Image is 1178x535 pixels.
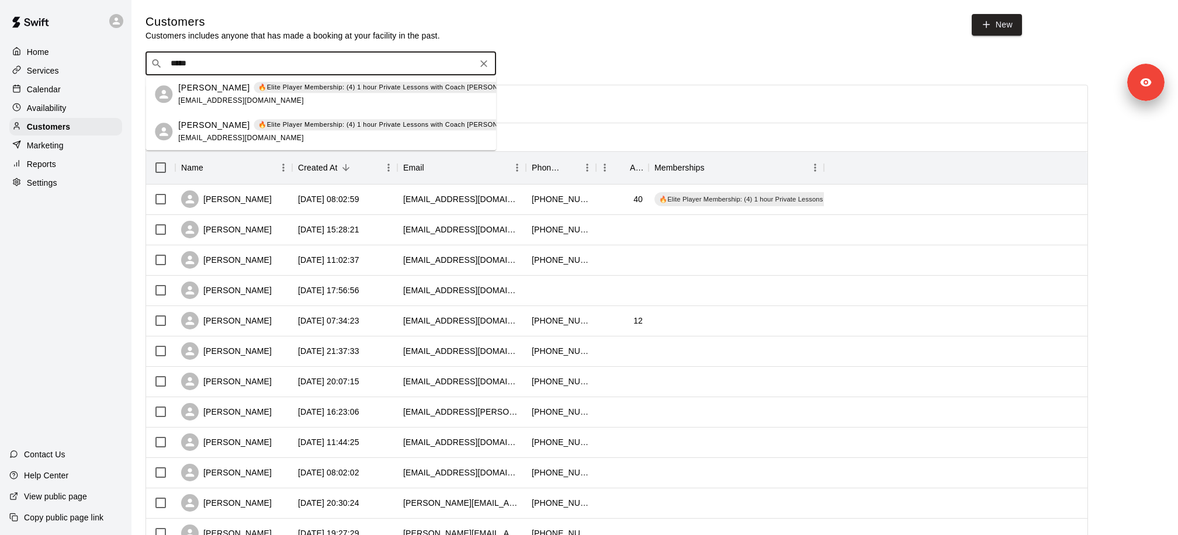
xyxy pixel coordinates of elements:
[258,82,567,92] p: 🔥Elite Player Membership: (4) 1 hour Private Lessons with Coach [PERSON_NAME] – $200/month
[181,312,272,329] div: [PERSON_NAME]
[298,467,359,478] div: 2025-09-10 08:02:02
[403,406,520,418] div: mrr.riordan@gmail.com
[403,254,520,266] div: lenissaadumlao@gmail.com
[403,284,520,296] div: genorabyrdgibbs@yahoo.com
[596,151,649,184] div: Age
[532,224,590,235] div: +12192013906
[403,436,520,448] div: katiemalvarez@gmail.com
[181,151,203,184] div: Name
[27,158,56,170] p: Reports
[532,254,590,266] div: +15103220270
[292,151,397,184] div: Created At
[145,14,440,30] h5: Customers
[203,159,220,176] button: Sort
[9,99,122,117] div: Availability
[298,497,359,509] div: 2025-09-09 20:30:24
[298,376,359,387] div: 2025-09-10 20:07:15
[181,403,272,421] div: [PERSON_NAME]
[298,436,359,448] div: 2025-09-10 11:44:25
[24,512,103,523] p: Copy public page link
[403,224,520,235] div: jjd1979@hotmail.com
[633,193,643,205] div: 40
[275,159,292,176] button: Menu
[596,159,614,176] button: Menu
[181,494,272,512] div: [PERSON_NAME]
[403,497,520,509] div: melissa.c.bartholomew@gmail.com
[27,177,57,189] p: Settings
[175,151,292,184] div: Name
[380,159,397,176] button: Menu
[403,315,520,326] div: klsmoot4@icloud.com
[178,119,250,131] p: [PERSON_NAME]
[178,134,304,142] span: [EMAIL_ADDRESS][DOMAIN_NAME]
[614,159,630,176] button: Sort
[562,159,578,176] button: Sort
[181,221,272,238] div: [PERSON_NAME]
[298,406,359,418] div: 2025-09-10 16:23:06
[532,376,590,387] div: +15107344514
[9,62,122,79] a: Services
[532,193,590,205] div: +15107766175
[178,96,304,105] span: [EMAIL_ADDRESS][DOMAIN_NAME]
[298,284,359,296] div: 2025-09-11 17:56:56
[27,65,59,77] p: Services
[9,174,122,192] a: Settings
[258,120,567,130] p: 🔥Elite Player Membership: (4) 1 hour Private Lessons with Coach [PERSON_NAME] – $200/month
[9,137,122,154] a: Marketing
[403,151,424,184] div: Email
[403,345,520,357] div: mariaangelesarce4@gmail.com
[476,55,492,72] button: Clear
[338,159,354,176] button: Sort
[532,467,590,478] div: +16315042686
[145,52,496,75] div: Search customers by name or email
[508,159,526,176] button: Menu
[24,449,65,460] p: Contact Us
[532,345,590,357] div: +15109801626
[972,14,1022,36] a: New
[654,194,962,204] span: 🔥Elite Player Membership: (4) 1 hour Private Lessons with Coach [PERSON_NAME] – $200/month
[9,155,122,173] a: Reports
[27,46,49,58] p: Home
[532,497,590,509] div: +16507636936
[654,151,705,184] div: Memberships
[27,102,67,114] p: Availability
[181,464,272,481] div: [PERSON_NAME]
[532,151,562,184] div: Phone Number
[298,224,359,235] div: 2025-09-15 15:28:21
[155,123,172,140] div: Alessandra Orozco
[181,190,272,208] div: [PERSON_NAME]
[298,254,359,266] div: 2025-09-13 11:02:37
[181,342,272,360] div: [PERSON_NAME]
[397,151,526,184] div: Email
[298,193,359,205] div: 2025-09-16 08:02:59
[578,159,596,176] button: Menu
[633,315,643,326] div: 12
[403,467,520,478] div: ninits2011@gmail.com
[403,193,520,205] div: claytonwilliams2540@gmail.com
[27,140,64,151] p: Marketing
[145,30,440,41] p: Customers includes anyone that has made a booking at your facility in the past.
[526,151,596,184] div: Phone Number
[532,436,590,448] div: +17074896310
[181,433,272,451] div: [PERSON_NAME]
[298,345,359,357] div: 2025-09-10 21:37:33
[27,84,61,95] p: Calendar
[181,251,272,269] div: [PERSON_NAME]
[24,470,68,481] p: Help Center
[181,373,272,390] div: [PERSON_NAME]
[649,151,824,184] div: Memberships
[424,159,441,176] button: Sort
[654,192,962,206] div: 🔥Elite Player Membership: (4) 1 hour Private Lessons with Coach [PERSON_NAME] – $200/month
[9,43,122,61] a: Home
[705,159,721,176] button: Sort
[806,159,824,176] button: Menu
[155,85,172,103] div: Patricia Pagan
[9,81,122,98] a: Calendar
[9,118,122,136] a: Customers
